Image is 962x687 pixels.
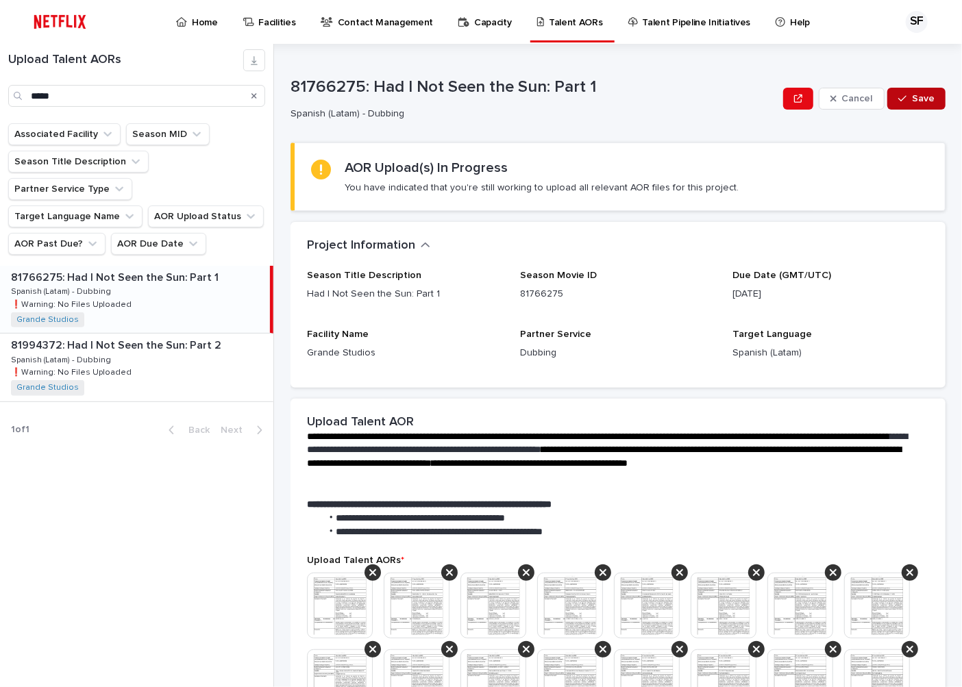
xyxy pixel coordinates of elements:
span: Partner Service [520,329,591,339]
input: Search [8,85,265,107]
span: Upload Talent AORs [307,555,404,565]
button: Target Language Name [8,205,143,227]
a: Grande Studios [16,383,79,392]
h1: Upload Talent AORs [8,53,243,68]
p: Grande Studios [307,346,504,360]
span: Season Title Description [307,271,421,280]
span: Save [912,94,935,103]
button: AOR Past Due? [8,233,106,255]
p: ❗️Warning: No Files Uploaded [11,365,134,377]
button: Save [887,88,946,110]
button: Back [158,424,215,436]
p: 81766275: Had I Not Seen the Sun: Part 1 [291,77,778,97]
p: 81994372: Had I Not Seen the Sun: Part 2 [11,336,224,352]
p: 81766275: Had I Not Seen the Sun: Part 1 [11,268,221,284]
button: Next [215,424,273,436]
img: ifQbXi3ZQGMSEF7WDB7W [27,8,92,36]
span: Next [221,425,251,435]
p: Spanish (Latam) - Dubbing [11,353,114,365]
span: Target Language [732,329,812,339]
h2: Project Information [307,238,415,253]
button: Associated Facility [8,123,121,145]
span: Cancel [842,94,873,103]
div: SF [906,11,928,33]
span: Season Movie ID [520,271,597,280]
span: Facility Name [307,329,369,339]
p: [DATE] [732,287,929,301]
p: 81766275 [520,287,717,301]
button: Season Title Description [8,151,149,173]
p: Dubbing [520,346,717,360]
button: Cancel [819,88,885,110]
button: AOR Due Date [111,233,206,255]
p: Spanish (Latam) - Dubbing [291,108,772,120]
button: Season MID [126,123,210,145]
span: Due Date (GMT/UTC) [732,271,831,280]
span: Back [180,425,210,435]
p: Had I Not Seen the Sun: Part 1 [307,287,504,301]
p: You have indicated that you're still working to upload all relevant AOR files for this project. [345,182,739,194]
h2: Upload Talent AOR [307,415,414,430]
a: Grande Studios [16,315,79,325]
button: Partner Service Type [8,178,132,200]
p: Spanish (Latam) [732,346,929,360]
p: ❗️Warning: No Files Uploaded [11,297,134,310]
p: Spanish (Latam) - Dubbing [11,284,114,297]
button: Project Information [307,238,430,253]
h2: AOR Upload(s) In Progress [345,160,508,176]
button: AOR Upload Status [148,205,264,227]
